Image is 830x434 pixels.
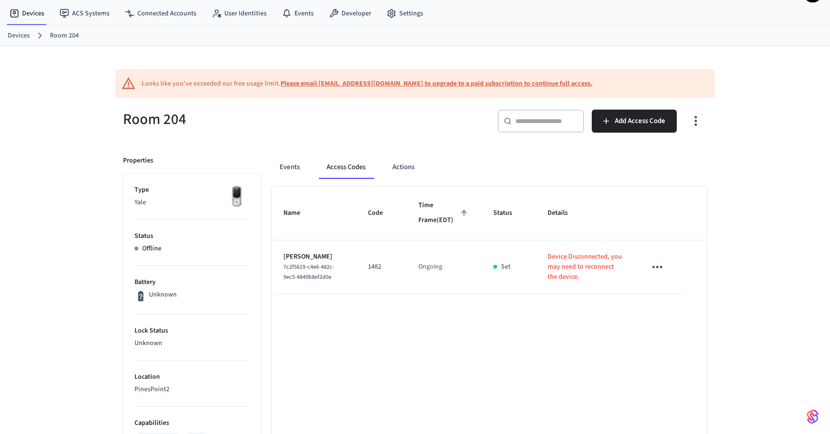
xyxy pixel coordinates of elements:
[134,277,249,287] p: Battery
[204,5,274,22] a: User Identities
[548,252,623,282] p: Device Disconnected, you may need to reconnect the device.
[225,185,249,209] img: Yale Assure Touchscreen Wifi Smart Lock, Satin Nickel, Front
[368,262,395,272] p: 1482
[142,79,592,89] div: Looks like you've exceeded our free usage limit.
[615,115,665,127] span: Add Access Code
[134,338,249,348] p: Unknown
[493,206,525,221] span: Status
[272,156,707,179] div: ant example
[272,186,707,294] table: sticky table
[134,185,249,195] p: Type
[807,409,818,424] img: SeamLogoGradient.69752ec5.svg
[50,31,79,41] a: Room 204
[368,206,395,221] span: Code
[283,252,345,262] p: [PERSON_NAME]
[319,156,373,179] button: Access Codes
[281,79,592,88] a: Please email [EMAIL_ADDRESS][DOMAIN_NAME] to upgrade to a paid subscription to continue full access.
[418,198,470,228] span: Time Frame(EDT)
[592,110,677,133] button: Add Access Code
[134,326,249,336] p: Lock Status
[501,262,511,272] p: Set
[272,156,307,179] button: Events
[117,5,204,22] a: Connected Accounts
[548,206,580,221] span: Details
[134,372,249,382] p: Location
[123,110,409,129] h5: Room 204
[149,290,177,300] p: Unknown
[142,244,161,254] p: Offline
[52,5,117,22] a: ACS Systems
[274,5,321,22] a: Events
[8,31,30,41] a: Devices
[283,263,334,281] span: 7c2f5619-c4e6-482c-9ec5-4849b8ef2d0e
[134,418,249,428] p: Capabilities
[385,156,422,179] button: Actions
[379,5,431,22] a: Settings
[134,231,249,241] p: Status
[123,156,153,166] p: Properties
[134,384,249,395] p: PinesPoint2
[134,198,249,208] p: Yale
[321,5,379,22] a: Developer
[283,206,313,221] span: Name
[2,5,52,22] a: Devices
[407,240,482,294] td: Ongoing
